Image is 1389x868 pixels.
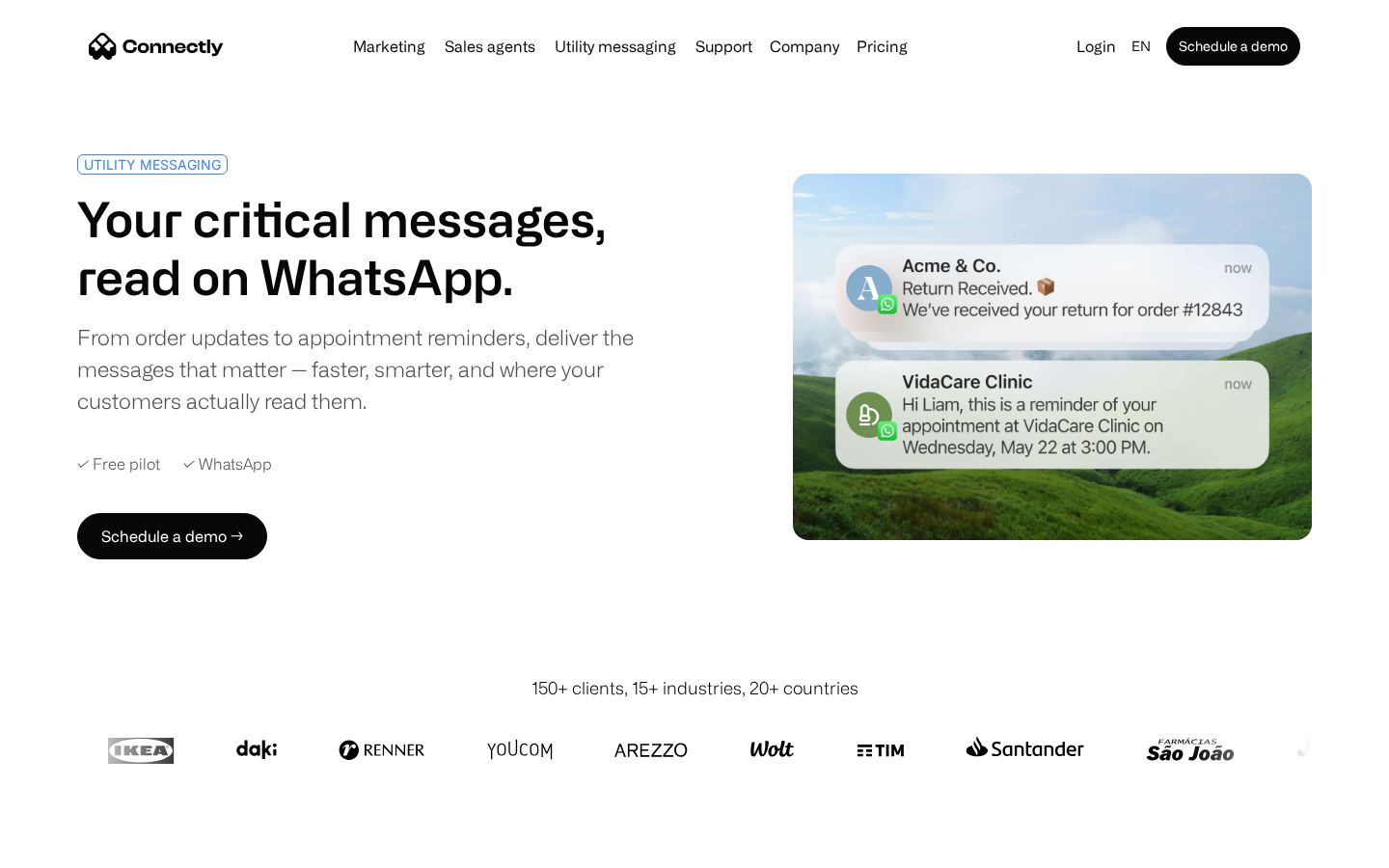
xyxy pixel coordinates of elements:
a: Schedule a demo → [77,513,267,559]
h1: Your critical messages, read on WhatsApp. [77,190,687,306]
div: 150+ clients, 15+ industries, 20+ countries [531,675,858,701]
div: From order updates to appointment reminders, deliver the messages that matter — faster, smarter, ... [77,321,687,417]
div: en [1131,33,1151,60]
a: Utility messaging [547,39,684,54]
div: Company [770,33,839,60]
div: UTILITY MESSAGING [84,157,221,172]
div: ✓ WhatsApp [183,455,272,474]
a: Login [1069,33,1124,60]
a: Pricing [849,39,915,54]
div: ✓ Free pilot [77,455,160,474]
ul: Language list [39,834,116,861]
a: Support [688,39,760,54]
aside: Language selected: English [19,832,116,861]
a: Marketing [345,39,433,54]
a: Sales agents [437,39,543,54]
a: Schedule a demo [1166,27,1300,66]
